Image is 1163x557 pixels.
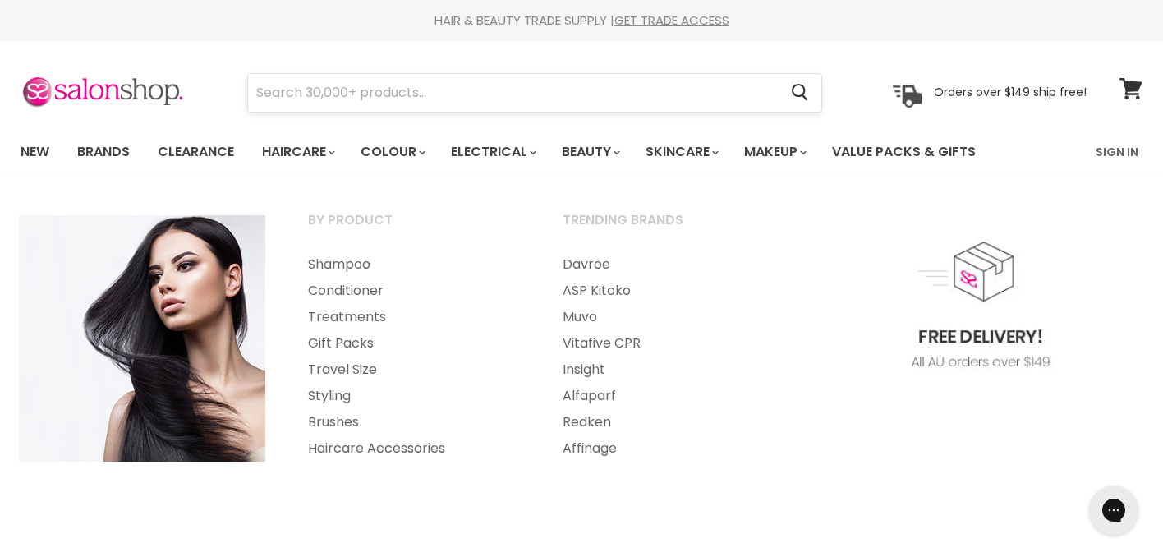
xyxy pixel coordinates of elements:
a: Treatments [287,304,539,330]
a: Vitafive CPR [542,330,793,357]
a: Sign In [1086,135,1148,169]
a: Colour [348,135,435,169]
a: Beauty [549,135,630,169]
a: Insight [542,357,793,383]
a: Gift Packs [287,330,539,357]
form: Product [247,73,822,113]
a: Travel Size [287,357,539,383]
a: Davroe [542,251,793,278]
a: Haircare Accessories [287,435,539,462]
a: Value Packs & Gifts [820,135,988,169]
a: By Product [287,207,539,248]
a: Brushes [287,409,539,435]
a: Redken [542,409,793,435]
button: Search [778,74,821,112]
a: Makeup [732,135,816,169]
ul: Main menu [8,128,1037,176]
a: Styling [287,383,539,409]
a: GET TRADE ACCESS [614,12,729,29]
a: Electrical [439,135,546,169]
a: Trending Brands [542,207,793,248]
a: New [8,135,62,169]
ul: Main menu [542,251,793,462]
input: Search [248,74,778,112]
a: Haircare [250,135,345,169]
a: Shampoo [287,251,539,278]
a: Conditioner [287,278,539,304]
ul: Main menu [287,251,539,462]
a: Alfaparf [542,383,793,409]
a: ASP Kitoko [542,278,793,304]
a: Affinage [542,435,793,462]
a: Clearance [145,135,246,169]
a: Brands [65,135,142,169]
a: Muvo [542,304,793,330]
a: Skincare [633,135,729,169]
p: Orders over $149 ship free! [934,85,1087,99]
iframe: Gorgias live chat messenger [1081,480,1147,541]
